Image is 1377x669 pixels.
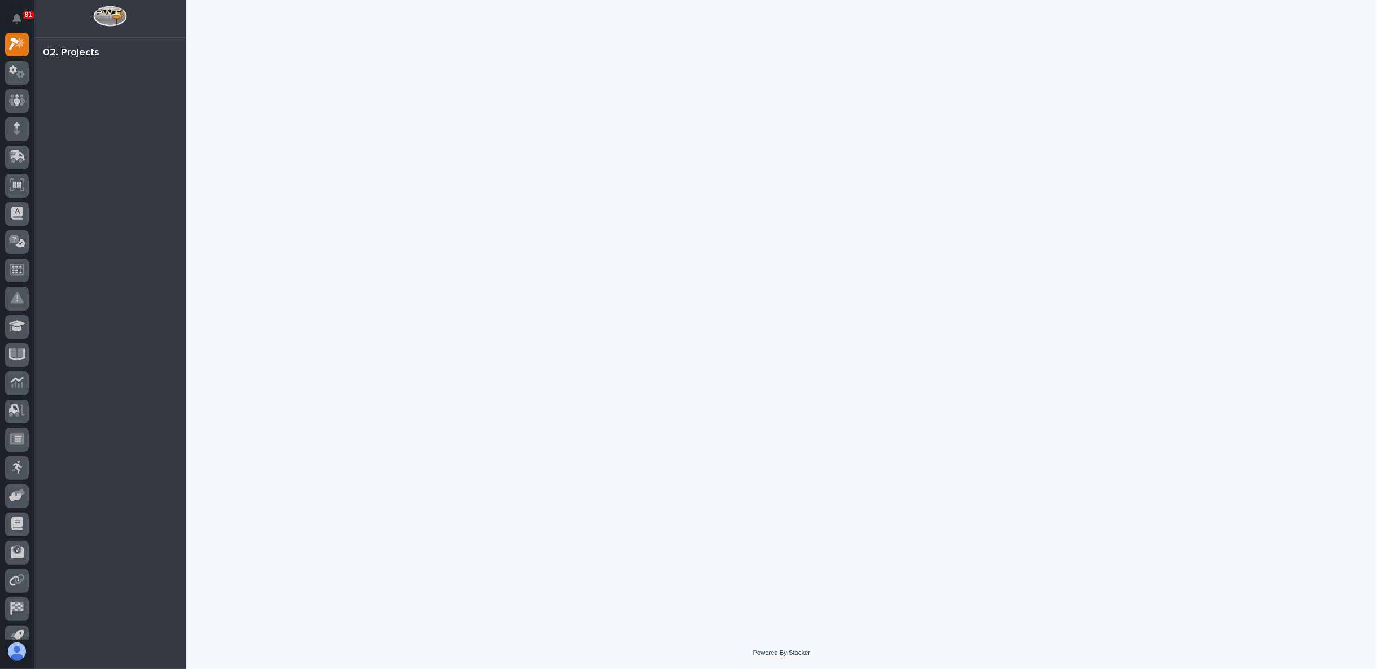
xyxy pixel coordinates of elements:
div: 02. Projects [43,47,99,59]
button: Notifications [5,7,29,30]
a: Powered By Stacker [753,649,810,656]
img: Workspace Logo [93,6,126,27]
button: users-avatar [5,640,29,663]
div: Notifications81 [14,14,29,32]
p: 81 [25,11,32,19]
